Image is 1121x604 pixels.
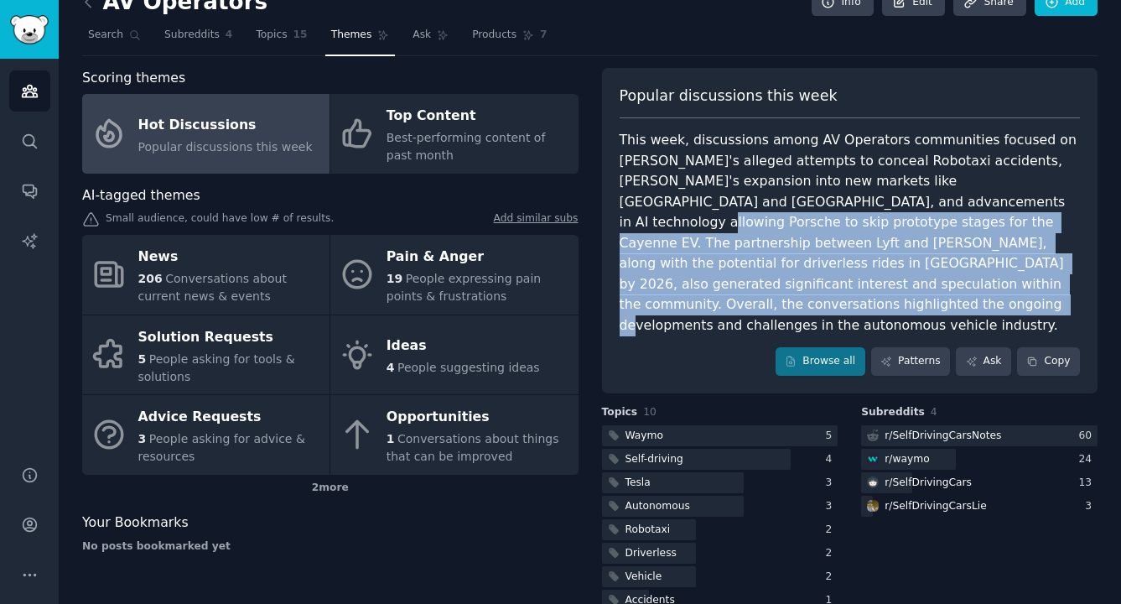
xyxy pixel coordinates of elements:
[885,452,929,467] div: r/ waymo
[625,452,683,467] div: Self-driving
[861,449,1098,470] a: waymor/waymo24
[885,476,972,491] div: r/ SelfDrivingCars
[256,28,287,43] span: Topics
[861,496,1098,517] a: SelfDrivingCarsLier/SelfDrivingCarsLie3
[293,28,308,43] span: 15
[330,235,578,315] a: Pain & Anger19People expressing pain points & frustrations
[387,333,540,360] div: Ideas
[138,244,321,271] div: News
[602,519,838,540] a: Robotaxi2
[138,272,287,303] span: Conversations about current news & events
[387,272,541,303] span: People expressing pain points & frustrations
[387,361,395,374] span: 4
[10,15,49,44] img: GummySearch logo
[164,28,220,43] span: Subreddits
[620,130,1081,336] div: This week, discussions among AV Operators communities focused on [PERSON_NAME]'s alleged attempts...
[825,452,838,467] div: 4
[825,546,838,561] div: 2
[602,566,838,587] a: Vehicle2
[885,499,987,514] div: r/ SelfDrivingCarsLie
[871,347,950,376] a: Patterns
[625,499,690,514] div: Autonomous
[88,28,123,43] span: Search
[861,425,1098,446] a: r/SelfDrivingCarsNotes60
[387,272,402,285] span: 19
[867,500,879,512] img: SelfDrivingCarsLie
[1078,429,1098,444] div: 60
[138,432,305,463] span: People asking for advice & resources
[625,546,677,561] div: Driverless
[138,352,295,383] span: People asking for tools & solutions
[387,103,569,130] div: Top Content
[861,405,925,420] span: Subreddits
[620,86,838,107] span: Popular discussions this week
[407,22,454,56] a: Ask
[82,315,330,395] a: Solution Requests5People asking for tools & solutions
[330,315,578,395] a: Ideas4People suggesting ideas
[82,395,330,475] a: Advice Requests3People asking for advice & resources
[825,523,838,538] div: 2
[602,449,838,470] a: Self-driving4
[413,28,431,43] span: Ask
[602,496,838,517] a: Autonomous3
[82,22,147,56] a: Search
[387,404,569,431] div: Opportunities
[825,499,838,514] div: 3
[602,405,638,420] span: Topics
[82,211,579,229] div: Small audience, could have low # of results.
[1078,476,1098,491] div: 13
[1017,347,1080,376] button: Copy
[158,22,238,56] a: Subreddits4
[387,131,546,162] span: Best-performing content of past month
[226,28,233,43] span: 4
[387,432,559,463] span: Conversations about things that can be improved
[82,235,330,315] a: News206Conversations about current news & events
[885,429,1001,444] div: r/ SelfDrivingCarsNotes
[82,94,330,174] a: Hot DiscussionsPopular discussions this week
[861,472,1098,493] a: SelfDrivingCarsr/SelfDrivingCars13
[330,395,578,475] a: Opportunities1Conversations about things that can be improved
[825,570,838,585] div: 2
[82,185,200,206] span: AI-tagged themes
[82,475,579,502] div: 2 more
[82,539,579,555] div: No posts bookmarked yet
[625,476,651,491] div: Tesla
[494,211,579,229] a: Add similar subs
[776,347,865,376] a: Browse all
[643,406,657,418] span: 10
[602,472,838,493] a: Tesla3
[1078,452,1098,467] div: 24
[625,429,664,444] div: Waymo
[138,112,313,138] div: Hot Discussions
[138,432,147,445] span: 3
[250,22,313,56] a: Topics15
[867,453,879,465] img: waymo
[387,244,569,271] div: Pain & Anger
[625,523,671,538] div: Robotaxi
[138,140,313,154] span: Popular discussions this week
[931,406,937,418] span: 4
[472,28,516,43] span: Products
[1085,499,1098,514] div: 3
[330,94,578,174] a: Top ContentBest-performing content of past month
[387,432,395,445] span: 1
[825,429,838,444] div: 5
[466,22,553,56] a: Products7
[956,347,1011,376] a: Ask
[82,68,185,89] span: Scoring themes
[540,28,548,43] span: 7
[331,28,372,43] span: Themes
[138,324,321,351] div: Solution Requests
[138,404,321,431] div: Advice Requests
[602,543,838,564] a: Driverless2
[397,361,540,374] span: People suggesting ideas
[867,476,879,488] img: SelfDrivingCars
[138,352,147,366] span: 5
[602,425,838,446] a: Waymo5
[138,272,163,285] span: 206
[825,476,838,491] div: 3
[625,570,662,585] div: Vehicle
[325,22,396,56] a: Themes
[82,513,189,534] span: Your Bookmarks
